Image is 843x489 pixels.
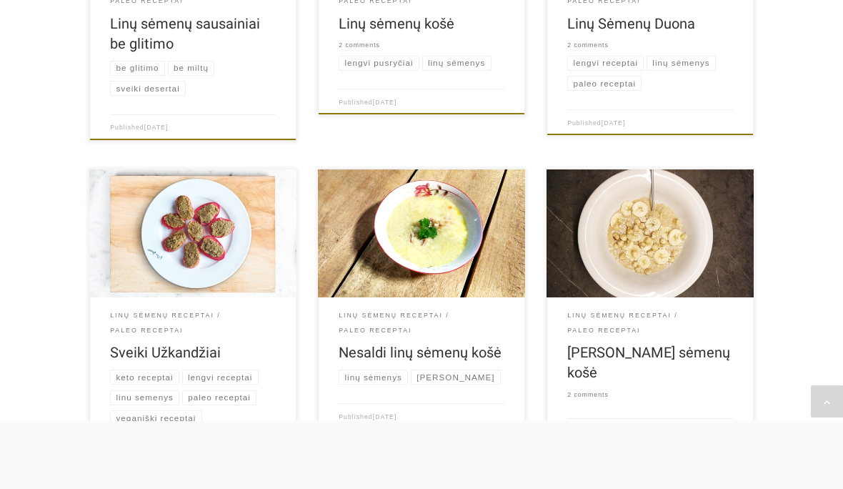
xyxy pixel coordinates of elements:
span: lengvi receptai [188,372,253,382]
span: keto receptai [116,372,173,382]
a: [DATE] [373,99,397,106]
a: lengvi receptai [182,370,259,385]
a: Linų sėmenų receptai [567,308,672,323]
a: [DATE] [373,413,397,420]
span: paleo receptai [573,79,636,88]
span: linu semenys [116,392,173,402]
a: Paleo receptai [110,323,183,338]
a: Paleo receptai [567,323,640,338]
span: linų sėmenys [652,58,709,67]
a: 2 comments [339,41,380,49]
a: Sveiki Užkandžiai [110,344,221,361]
div: Published [104,123,174,134]
a: 2 comments [567,391,609,398]
a: veganiški receptai [110,410,201,425]
span: Linų sėmenų receptai [567,312,672,319]
span: be miltų [174,63,209,72]
span: paleo receptai [188,392,251,402]
span: linų sėmenys [428,58,485,67]
span: lengvi pusryčiai [344,58,413,67]
span: veganiški receptai [116,413,196,423]
span: Linų sėmenų receptai [339,312,443,319]
span: Linų sėmenų receptai [110,312,214,319]
a: Linų sėmenų receptai [110,308,214,323]
a: paleo receptai [567,76,642,91]
span: [PERSON_NAME] [416,372,494,382]
a: linu semenys [110,390,179,405]
a: be miltų [168,61,215,76]
span: lengvi receptai [573,58,638,67]
span: sveiki desertai [116,84,179,93]
span: Paleo receptai [339,327,411,334]
a: lengvi pusryčiai [339,56,419,71]
span: Paleo receptai [110,327,183,334]
a: Linų sėmenų košė [339,15,454,32]
a: sveiki desertai [110,81,186,96]
a: lengvi receptai [567,56,644,71]
a: 2 comments [567,41,609,49]
a: paleo receptai [182,390,256,405]
a: be glitimo [110,61,165,76]
div: Published [333,412,402,423]
iframe: Advertisement [161,421,682,485]
a: Linų sėmenų sausainiai be glitimo [110,15,260,52]
a: Nesaldi linų sėmenų košė [339,344,502,361]
a: Linų Sėmenų Duona [567,15,695,32]
a: linų sėmenys [647,56,716,71]
div: Published [333,97,402,108]
a: [DATE] [602,119,626,127]
a: [PERSON_NAME] [411,370,501,385]
span: be glitimo [116,63,159,72]
span: linų sėmenys [344,372,401,382]
div: Published [562,118,631,129]
a: [PERSON_NAME] sėmenų košė [567,344,730,381]
span: Paleo receptai [567,327,640,334]
a: Paleo receptai [339,323,411,338]
a: [DATE] [144,124,169,131]
a: linų sėmenys [339,370,408,385]
a: Linų sėmenų receptai [339,308,443,323]
a: keto receptai [110,370,179,385]
a: linų sėmenys [422,56,492,71]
